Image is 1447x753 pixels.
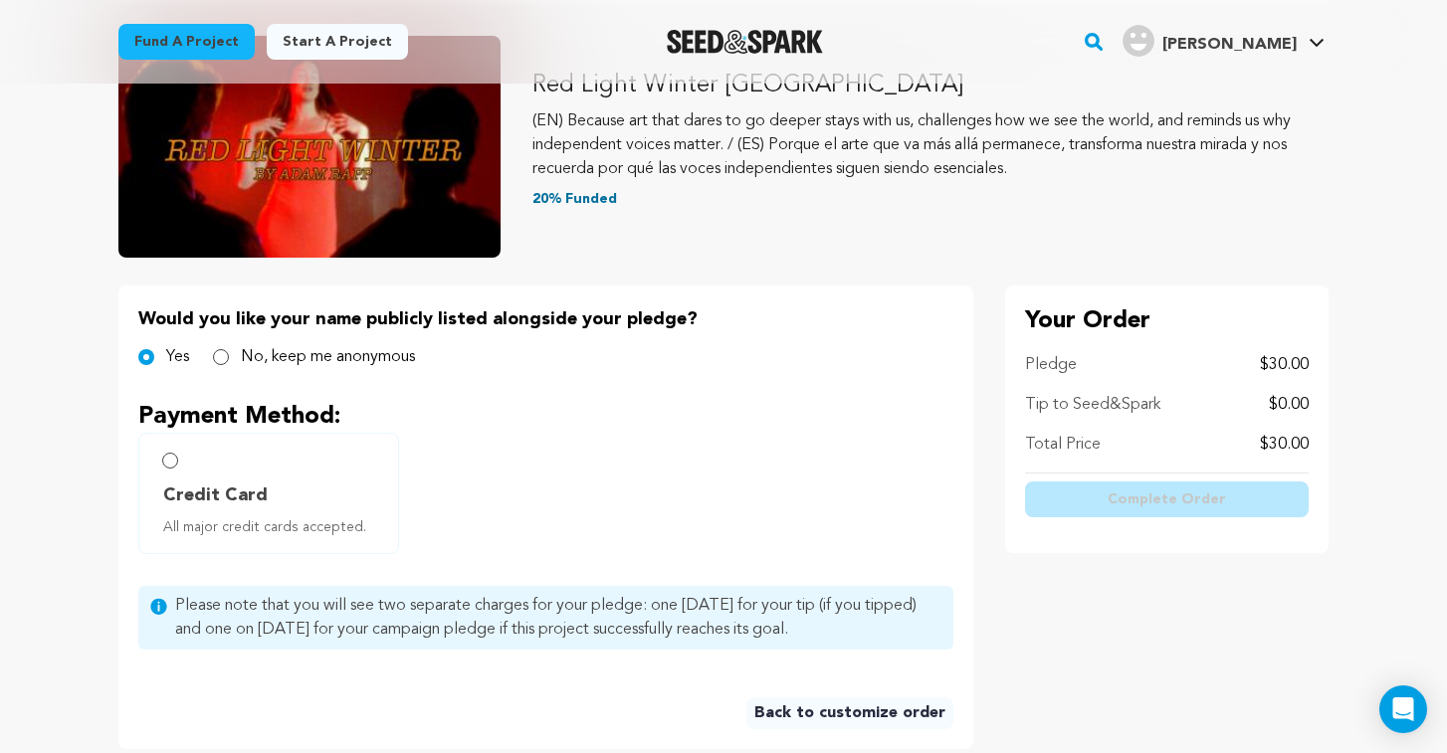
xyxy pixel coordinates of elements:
p: Tip to Seed&Spark [1025,393,1160,417]
p: $30.00 [1260,353,1309,377]
span: Complete Order [1108,489,1226,509]
p: $30.00 [1260,433,1309,457]
a: Fund a project [118,24,255,60]
p: Your Order [1025,305,1309,337]
img: user.png [1123,25,1154,57]
span: Please note that you will see two separate charges for your pledge: one [DATE] for your tip (if y... [175,594,941,642]
span: [PERSON_NAME] [1162,37,1297,53]
button: Complete Order [1025,481,1309,517]
label: No, keep me anonymous [241,345,415,369]
p: $0.00 [1269,393,1309,417]
p: Pledge [1025,353,1077,377]
span: All major credit cards accepted. [163,517,382,537]
div: Open Intercom Messenger [1379,685,1427,733]
span: Danny's Profile [1119,21,1329,63]
div: Danny's Profile [1123,25,1297,57]
a: Back to customize order [746,697,953,729]
p: 20% Funded [532,189,1329,209]
a: Danny's Profile [1119,21,1329,57]
p: Would you like your name publicly listed alongside your pledge? [138,305,953,333]
a: Start a project [267,24,408,60]
p: Red Light Winter [GEOGRAPHIC_DATA] [532,70,1329,101]
img: Red Light Winter Los Angeles image [118,36,501,258]
p: (EN) Because art that dares to go deeper stays with us, challenges how we see the world, and remi... [532,109,1329,181]
label: Yes [166,345,189,369]
span: Credit Card [163,481,268,509]
img: Seed&Spark Logo Dark Mode [667,30,823,54]
p: Payment Method: [138,401,953,433]
a: Seed&Spark Homepage [667,30,823,54]
p: Total Price [1025,433,1101,457]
